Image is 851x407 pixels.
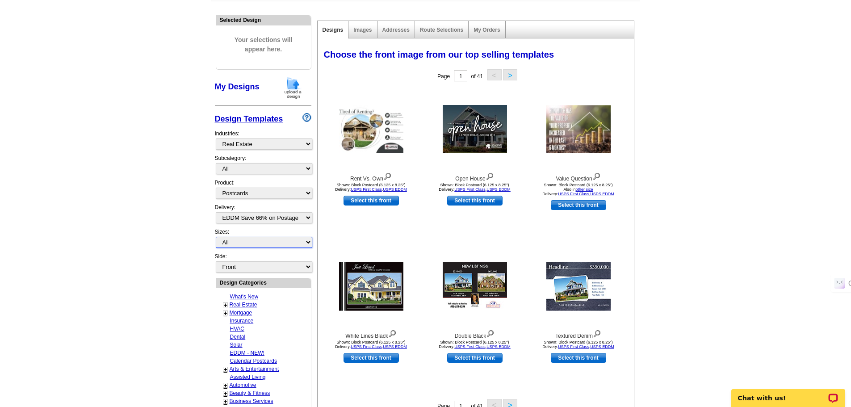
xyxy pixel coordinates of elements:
[339,105,403,153] img: Rent Vs. Own
[224,310,227,317] a: +
[474,27,500,33] a: My Orders
[224,382,227,389] a: +
[426,171,524,183] div: Open House
[322,171,420,183] div: Rent Vs. Own
[230,398,273,404] a: Business Services
[215,125,311,154] div: Industries:
[558,344,589,349] a: USPS First Class
[230,294,259,300] a: What's New
[592,171,601,180] img: view design details
[230,326,244,332] a: HVAC
[503,69,517,80] button: >
[454,187,486,192] a: USPS First Class
[339,262,403,311] img: White Lines Black
[215,82,260,91] a: My Designs
[230,374,266,380] a: Assisted Living
[471,73,483,80] span: of 41
[486,328,495,338] img: view design details
[388,328,397,338] img: view design details
[725,379,851,407] iframe: LiveChat chat widget
[486,171,494,180] img: view design details
[529,183,628,196] div: Shown: Block Postcard (6.125 x 8.25") Delivery: ,
[344,196,399,206] a: use this design
[551,353,606,363] a: use this design
[383,344,407,349] a: USPS EDDM
[324,50,554,59] span: Choose the front image from our top selling templates
[224,390,227,397] a: +
[215,114,283,123] a: Design Templates
[281,76,305,99] img: upload-design
[230,358,277,364] a: Calendar Postcards
[230,318,254,324] a: Insurance
[302,113,311,122] img: design-wizard-help-icon.png
[529,171,628,183] div: Value Question
[447,353,503,363] a: use this design
[575,187,593,192] a: other size
[351,344,382,349] a: USPS First Class
[230,382,256,388] a: Automotive
[224,366,227,373] a: +
[215,203,311,228] div: Delivery:
[230,350,264,356] a: EDDM - NEW!
[563,187,593,192] span: Also in
[230,310,252,316] a: Mortgage
[454,344,486,349] a: USPS First Class
[230,334,246,340] a: Dental
[383,171,392,180] img: view design details
[322,340,420,349] div: Shown: Block Postcard (6.125 x 8.25") Delivery: ,
[426,183,524,192] div: Shown: Block Postcard (6.125 x 8.25") Delivery: ,
[486,187,511,192] a: USPS EDDM
[230,366,279,372] a: Arts & Entertainment
[215,252,311,273] div: Side:
[558,192,589,196] a: USPS First Class
[590,344,614,349] a: USPS EDDM
[382,27,410,33] a: Addresses
[224,302,227,309] a: +
[546,262,611,311] img: Textured Denim
[322,183,420,192] div: Shown: Block Postcard (6.125 x 8.25") Delivery: ,
[216,278,311,287] div: Design Categories
[487,69,502,80] button: <
[224,398,227,405] a: +
[443,105,507,153] img: Open House
[230,342,243,348] a: Solar
[551,200,606,210] a: use this design
[437,73,450,80] span: Page
[443,262,507,311] img: Double Black
[546,105,611,153] img: Value Question
[344,353,399,363] a: use this design
[593,328,601,338] img: view design details
[447,196,503,206] a: use this design
[215,228,311,252] div: Sizes:
[322,328,420,340] div: White Lines Black
[223,26,304,63] span: Your selections will appear here.
[230,390,270,396] a: Beauty & Fitness
[215,154,311,179] div: Subcategory:
[323,27,344,33] a: Designs
[230,302,257,308] a: Real Estate
[420,27,463,33] a: Route Selections
[426,328,524,340] div: Double Black
[353,27,372,33] a: Images
[529,340,628,349] div: Shown: Block Postcard (6.125 x 8.25") Delivery: ,
[216,16,311,24] div: Selected Design
[426,340,524,349] div: Shown: Block Postcard (6.125 x 8.25") Delivery: ,
[351,187,382,192] a: USPS First Class
[383,187,407,192] a: USPS EDDM
[590,192,614,196] a: USPS EDDM
[529,328,628,340] div: Textured Denim
[486,344,511,349] a: USPS EDDM
[215,179,311,203] div: Product:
